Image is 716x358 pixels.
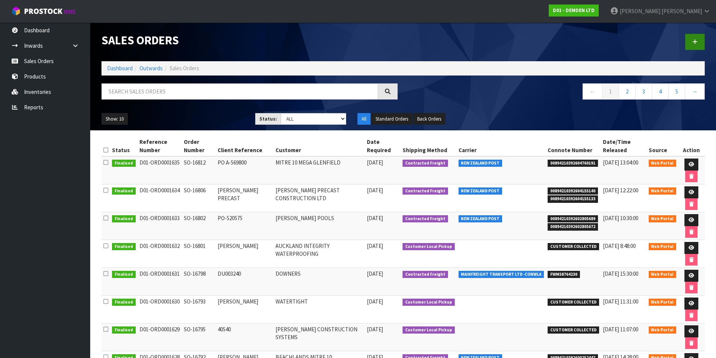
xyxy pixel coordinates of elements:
span: Contracted Freight [403,271,448,278]
span: NEW ZEALAND POST [459,215,503,223]
span: 00894210392602805689 [548,215,598,223]
td: MITRE 10 MEGA GLENFIELD [274,156,365,184]
td: [PERSON_NAME] [216,240,274,268]
span: 00894210392604155140 [548,187,598,195]
td: SO-16798 [182,268,216,296]
td: DOWNERS [274,268,365,296]
span: CUSTOMER COLLECTED [548,299,599,306]
th: Client Reference [216,136,274,156]
td: [PERSON_NAME] PRECAST CONSTRUCTION LTD [274,184,365,212]
span: [DATE] [367,159,383,166]
td: [PERSON_NAME] [216,296,274,323]
span: Finalised [112,326,136,334]
span: [DATE] [367,242,383,249]
a: 1 [602,83,619,100]
th: Source [647,136,678,156]
span: Web Portal [649,299,677,306]
button: Show: 10 [101,113,128,125]
a: Outwards [139,65,163,72]
span: Finalised [112,271,136,278]
td: D01-ORD0001629 [138,323,182,351]
td: PO A-569800 [216,156,274,184]
th: Shipping Method [401,136,457,156]
span: Contracted Freight [403,160,448,167]
span: Finalised [112,160,136,167]
td: AUCKLAND INTEGRITY WATERPROOFING [274,240,365,268]
strong: D01 - DEMDEN LTD [553,7,595,14]
td: SO-16795 [182,323,216,351]
a: ← [583,83,602,100]
td: PO-520575 [216,212,274,240]
span: [DATE] 8:48:00 [603,242,636,249]
th: Order Number [182,136,216,156]
span: [DATE] [367,326,383,333]
th: Customer [274,136,365,156]
span: Customer Local Pickup [403,299,455,306]
span: [DATE] 11:31:00 [603,298,638,305]
th: Reference Number [138,136,182,156]
th: Action [678,136,705,156]
span: CUSTOMER COLLECTED [548,326,599,334]
span: Contracted Freight [403,187,448,195]
span: Contracted Freight [403,215,448,223]
span: Sales Orders [170,65,199,72]
td: D01-ORD0001633 [138,212,182,240]
a: 4 [652,83,669,100]
span: Finalised [112,299,136,306]
button: All [357,113,371,125]
img: cube-alt.png [11,6,21,16]
span: [DATE] [367,214,383,222]
a: → [685,83,705,100]
td: SO-16802 [182,212,216,240]
td: SO-16801 [182,240,216,268]
span: 00894210392602805672 [548,223,598,231]
span: 00894210392604155133 [548,195,598,203]
span: [DATE] [367,298,383,305]
span: Finalised [112,215,136,223]
span: Customer Local Pickup [403,326,455,334]
a: 2 [619,83,636,100]
button: Back Orders [413,113,445,125]
span: Web Portal [649,160,677,167]
a: 5 [668,83,685,100]
td: SO-16793 [182,296,216,323]
td: D01-ORD0001634 [138,184,182,212]
span: [PERSON_NAME] [620,8,660,15]
td: SO-16806 [182,184,216,212]
span: Web Portal [649,326,677,334]
nav: Page navigation [409,83,705,102]
td: D01-ORD0001632 [138,240,182,268]
span: [DATE] 11:07:00 [603,326,638,333]
td: WATERTIGHT [274,296,365,323]
span: Finalised [112,187,136,195]
span: [PERSON_NAME] [662,8,702,15]
span: ProStock [24,6,62,16]
span: [DATE] 12:22:00 [603,187,638,194]
span: NEW ZEALAND POST [459,160,503,167]
span: MAINFREIGHT TRANSPORT LTD -CONWLA [459,271,544,278]
td: DU003240 [216,268,274,296]
td: [PERSON_NAME] CONSTRUCTION SYSTEMS [274,323,365,351]
span: Web Portal [649,215,677,223]
td: D01-ORD0001630 [138,296,182,323]
th: Status [110,136,138,156]
span: [DATE] 13:04:00 [603,159,638,166]
a: Dashboard [107,65,133,72]
th: Connote Number [546,136,601,156]
td: [PERSON_NAME] PRECAST [216,184,274,212]
span: CUSTOMER COLLECTED [548,243,599,251]
td: D01-ORD0001635 [138,156,182,184]
td: SO-16812 [182,156,216,184]
td: D01-ORD0001631 [138,268,182,296]
td: [PERSON_NAME] POOLS [274,212,365,240]
span: FWM58764230 [548,271,580,278]
span: Customer Local Pickup [403,243,455,251]
button: Standard Orders [371,113,412,125]
span: [DATE] 15:30:00 [603,270,638,277]
td: 40540 [216,323,274,351]
span: Finalised [112,243,136,251]
span: [DATE] [367,270,383,277]
th: Date Required [365,136,401,156]
span: [DATE] [367,187,383,194]
span: [DATE] 10:30:00 [603,214,638,222]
